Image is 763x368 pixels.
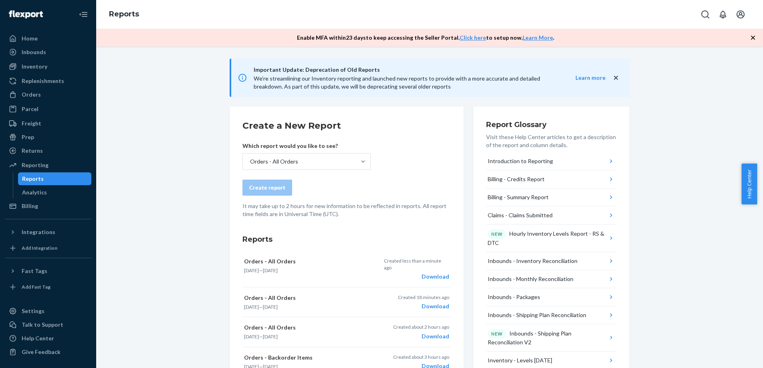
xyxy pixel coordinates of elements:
div: Orders - All Orders [250,158,298,166]
div: Inbounds - Shipping Plan Reconciliation V2 [488,329,608,347]
h3: Report Glossary [486,119,617,130]
button: Give Feedback [5,346,91,358]
div: Freight [22,119,41,127]
time: [DATE] [244,334,259,340]
a: Parcel [5,103,91,115]
div: Claims - Claims Submitted [488,211,553,219]
div: Returns [22,147,43,155]
div: Analytics [22,188,47,196]
div: Billing [22,202,38,210]
button: Talk to Support [5,318,91,331]
button: Orders - All Orders[DATE]—[DATE]Created 18 minutes agoDownload [242,287,451,317]
p: Created about 3 hours ago [393,354,449,360]
div: Billing - Summary Report [488,193,549,201]
h3: Reports [242,234,451,245]
h2: Create a New Report [242,119,451,132]
time: [DATE] [244,304,259,310]
p: Orders - All Orders [244,294,379,302]
a: Click here [460,34,486,41]
time: [DATE] [263,334,278,340]
div: Download [398,302,449,310]
time: [DATE] [263,304,278,310]
button: Orders - All Orders[DATE]—[DATE]Created about 2 hours agoDownload [242,317,451,347]
p: Which report would you like to see? [242,142,371,150]
a: Prep [5,131,91,144]
div: Talk to Support [22,321,63,329]
div: Create report [249,184,285,192]
p: Enable MFA within 23 days to keep accessing the Seller Portal. to setup now. . [297,34,554,42]
p: — [244,303,379,310]
div: Help Center [22,334,54,342]
a: Reports [18,172,92,185]
a: Freight [5,117,91,130]
ol: breadcrumbs [103,3,145,26]
button: Open notifications [715,6,731,22]
p: NEW [491,231,503,237]
a: Inventory [5,60,91,73]
a: Settings [5,305,91,317]
div: Inventory [22,63,47,71]
button: Inbounds - Inventory Reconciliation [486,252,617,270]
p: Orders - Backorder Items [244,354,379,362]
div: Inbounds - Monthly Reconciliation [488,275,573,283]
div: Inbounds - Inventory Reconciliation [488,257,577,265]
a: Add Integration [5,242,91,255]
span: Important Update: Deprecation of Old Reports [254,65,559,75]
div: Reports [22,175,44,183]
button: Billing - Credits Report [486,170,617,188]
div: Reporting [22,161,48,169]
div: Hourly Inventory Levels Report - RS & DTC [488,229,608,247]
a: Billing [5,200,91,212]
div: Orders [22,91,41,99]
p: Orders - All Orders [244,257,379,265]
div: Introduction to Reporting [488,157,553,165]
div: Inbounds [22,48,46,56]
div: Home [22,34,38,42]
div: Add Fast Tag [22,283,50,290]
a: Replenishments [5,75,91,87]
div: Parcel [22,105,38,113]
p: — [244,333,379,340]
div: Add Integration [22,245,57,251]
div: Prep [22,133,34,141]
div: Download [384,273,449,281]
div: Fast Tags [22,267,47,275]
div: Inbounds - Shipping Plan Reconciliation [488,311,586,319]
div: Download [393,332,449,340]
a: Orders [5,88,91,101]
time: [DATE] [263,267,278,273]
button: Close Navigation [75,6,91,22]
p: Orders - All Orders [244,324,379,332]
div: Inventory - Levels [DATE] [488,356,552,364]
button: Create report [242,180,292,196]
a: Learn More [523,34,553,41]
button: NEWHourly Inventory Levels Report - RS & DTC [486,224,617,252]
button: Open Search Box [697,6,713,22]
button: Help Center [741,164,757,204]
a: Returns [5,144,91,157]
div: Inbounds - Packages [488,293,540,301]
button: Claims - Claims Submitted [486,206,617,224]
iframe: Opens a widget where you can chat to one of our agents [711,344,755,364]
button: Inbounds - Monthly Reconciliation [486,270,617,288]
p: NEW [491,331,503,337]
img: Flexport logo [9,10,43,18]
p: Created less than a minute ago [384,257,449,271]
p: — [244,267,379,274]
a: Analytics [18,186,92,199]
button: Billing - Summary Report [486,188,617,206]
button: Introduction to Reporting [486,152,617,170]
div: Billing - Credits Report [488,175,545,183]
p: It may take up to 2 hours for new information to be reflected in reports. All report time fields ... [242,202,451,218]
button: Open account menu [733,6,749,22]
button: Fast Tags [5,265,91,277]
a: Home [5,32,91,45]
button: Orders - All Orders[DATE]—[DATE]Created less than a minute agoDownload [242,251,451,287]
div: Integrations [22,228,55,236]
div: Give Feedback [22,348,61,356]
button: Learn more [559,74,606,82]
button: NEWInbounds - Shipping Plan Reconciliation V2 [486,324,617,352]
div: Replenishments [22,77,64,85]
p: Created about 2 hours ago [393,324,449,330]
